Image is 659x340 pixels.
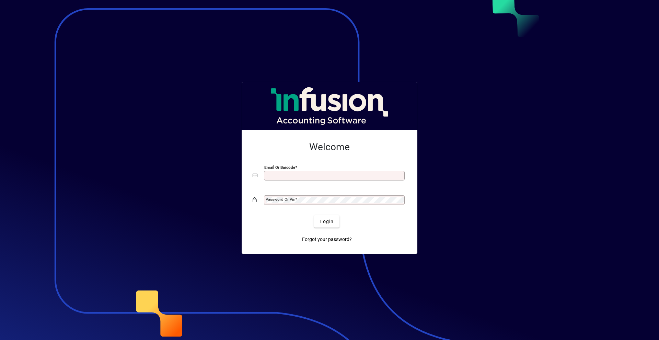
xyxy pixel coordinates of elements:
[299,233,355,245] a: Forgot your password?
[314,215,339,228] button: Login
[320,218,334,225] span: Login
[302,236,352,243] span: Forgot your password?
[264,165,295,170] mat-label: Email or Barcode
[253,141,406,153] h2: Welcome
[266,197,295,202] mat-label: Password or Pin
